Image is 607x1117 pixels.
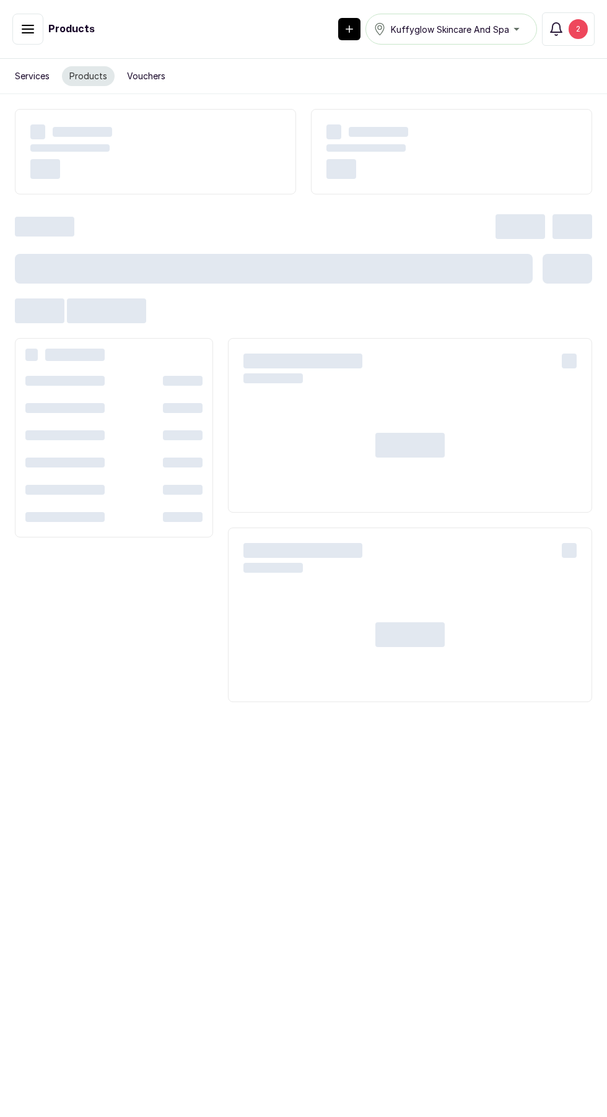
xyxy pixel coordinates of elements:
span: Kuffyglow Skincare And Spa [391,23,509,36]
button: Kuffyglow Skincare And Spa [365,14,537,45]
div: 2 [569,19,588,39]
button: Services [7,66,57,86]
button: 2 [542,12,595,46]
button: Vouchers [120,66,173,86]
h1: Products [48,22,95,37]
button: Products [62,66,115,86]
